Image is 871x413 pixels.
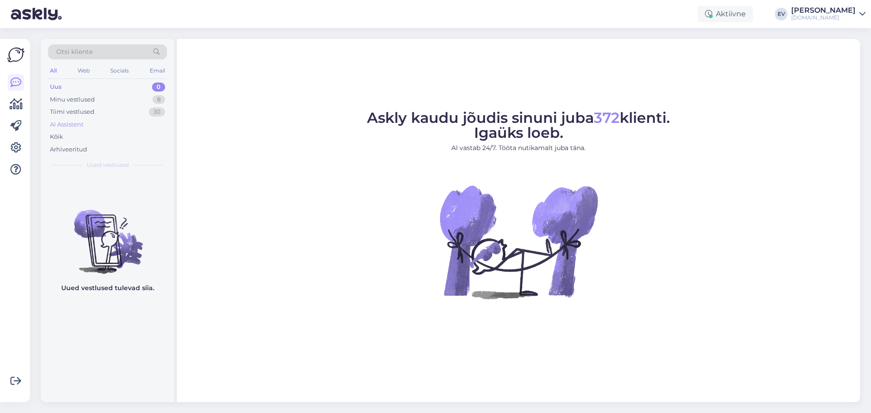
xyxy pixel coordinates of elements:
[437,160,600,323] img: No Chat active
[50,120,83,129] div: AI Assistent
[50,83,62,92] div: Uus
[108,65,131,77] div: Socials
[48,65,59,77] div: All
[50,107,94,117] div: Tiimi vestlused
[50,145,87,154] div: Arhiveeritud
[791,7,866,21] a: [PERSON_NAME][DOMAIN_NAME]
[791,7,856,14] div: [PERSON_NAME]
[41,194,174,275] img: No chats
[149,107,165,117] div: 30
[152,83,165,92] div: 0
[50,132,63,141] div: Kõik
[87,161,129,169] span: Uued vestlused
[698,6,753,22] div: Aktiivne
[148,65,167,77] div: Email
[152,95,165,104] div: 8
[56,47,93,57] span: Otsi kliente
[594,109,620,126] span: 372
[61,283,154,293] p: Uued vestlused tulevad siia.
[791,14,856,21] div: [DOMAIN_NAME]
[76,65,92,77] div: Web
[50,95,95,104] div: Minu vestlused
[367,143,670,153] p: AI vastab 24/7. Tööta nutikamalt juba täna.
[367,109,670,141] span: Askly kaudu jõudis sinuni juba klienti. Igaüks loeb.
[7,46,24,63] img: Askly Logo
[775,8,788,20] div: EV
